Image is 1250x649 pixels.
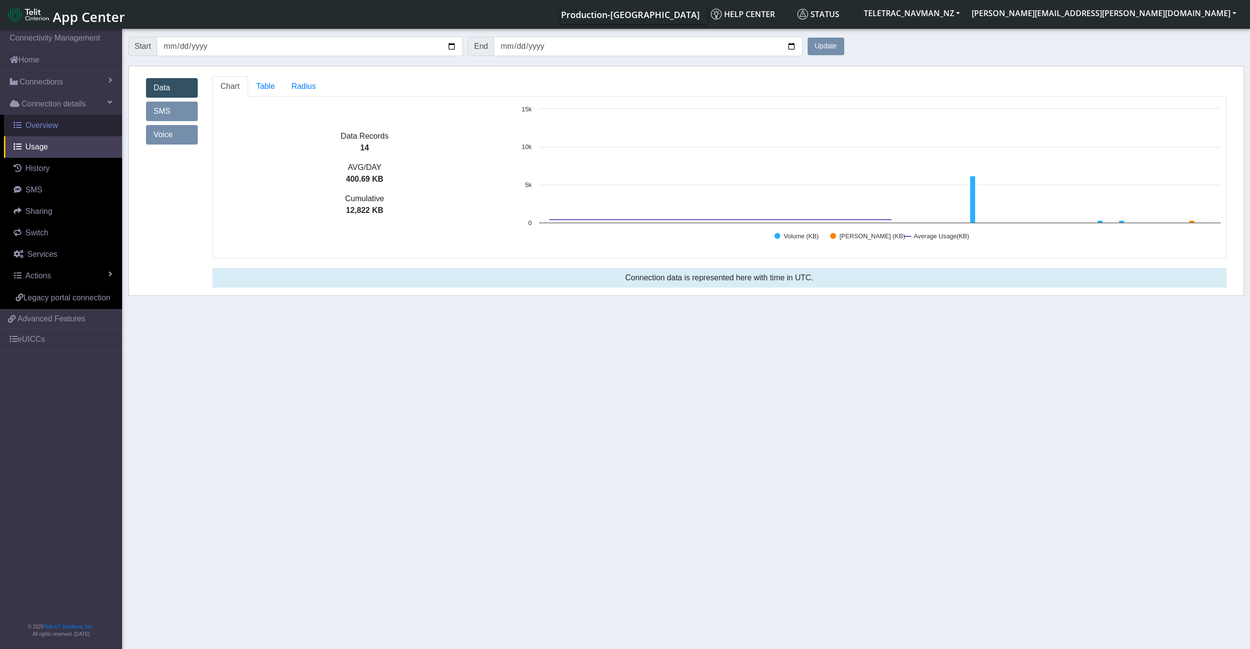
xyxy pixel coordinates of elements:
[128,37,158,56] span: Start
[793,4,858,24] a: Status
[525,181,532,188] text: 5k
[4,179,122,201] a: SMS
[18,313,85,325] span: Advanced Features
[213,130,517,142] p: Data Records
[914,232,969,240] text: Average Usage(KB)
[256,82,275,90] span: Table
[213,162,517,173] p: AVG/DAY
[4,201,122,222] a: Sharing
[528,219,532,227] text: 0
[4,136,122,158] a: Usage
[25,164,50,172] span: History
[25,207,52,215] span: Sharing
[25,272,51,280] span: Actions
[784,232,819,240] text: Volume (KB)
[797,9,808,20] img: status.svg
[213,173,517,185] p: 400.69 KB
[146,78,198,98] a: Data
[4,244,122,265] a: Services
[561,4,699,24] a: Your current platform instance
[212,76,1227,97] ul: Tabs
[707,4,793,24] a: Help center
[21,98,86,110] span: Connection details
[221,82,240,90] span: Chart
[4,115,122,136] a: Overview
[8,7,49,22] img: logo-telit-cinterion-gw-new.png
[213,142,517,154] p: 14
[146,125,198,145] a: Voice
[4,265,122,287] a: Actions
[711,9,775,20] span: Help center
[23,293,110,302] span: Legacy portal connection
[521,143,532,150] text: 10k
[20,76,63,88] span: Connections
[25,121,58,129] span: Overview
[213,193,517,205] p: Cumulative
[468,37,494,56] span: End
[212,268,1227,288] div: Connection data is represented here with time in UTC.
[292,82,316,90] span: Radius
[561,9,700,21] span: Production-[GEOGRAPHIC_DATA]
[25,229,48,237] span: Switch
[711,9,722,20] img: knowledge.svg
[8,4,124,25] a: App Center
[4,158,122,179] a: History
[4,222,122,244] a: Switch
[146,102,198,121] a: SMS
[521,105,532,113] text: 15k
[25,186,42,194] span: SMS
[797,9,839,20] span: Status
[966,4,1242,22] button: [PERSON_NAME][EMAIL_ADDRESS][PERSON_NAME][DOMAIN_NAME]
[44,624,93,629] a: Telit IoT Solutions, Inc.
[858,4,966,22] button: TELETRAC_NAVMAN_NZ
[25,143,48,151] span: Usage
[839,232,905,240] text: [PERSON_NAME] (KB)
[213,205,517,216] p: 12,822 KB
[53,8,125,26] span: App Center
[808,38,844,55] button: Update
[27,250,57,258] span: Services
